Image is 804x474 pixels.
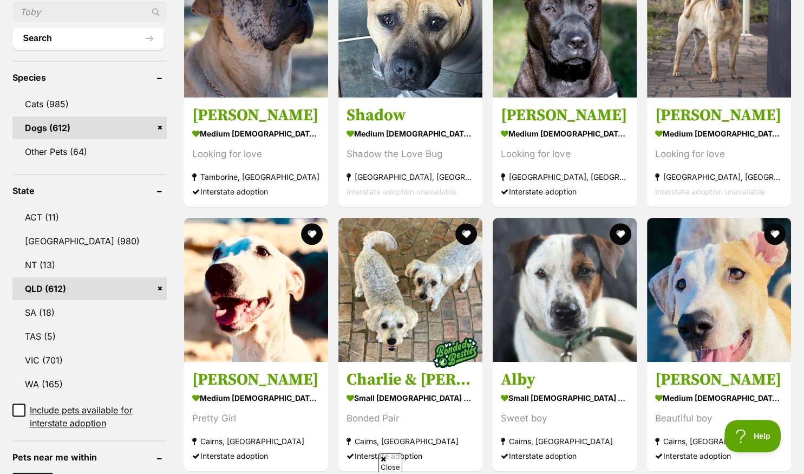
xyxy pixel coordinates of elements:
a: Include pets available for interstate adoption [12,404,167,430]
strong: Cairns, [GEOGRAPHIC_DATA] [655,434,783,449]
a: Alby small [DEMOGRAPHIC_DATA] Dog Sweet boy Cairns, [GEOGRAPHIC_DATA] Interstate adoption [493,361,637,471]
strong: Tamborine, [GEOGRAPHIC_DATA] [192,170,320,185]
div: Pretty Girl [192,411,320,426]
a: Other Pets (64) [12,140,167,163]
span: Include pets available for interstate adoption [30,404,167,430]
strong: small [DEMOGRAPHIC_DATA] Dog [347,390,474,406]
a: TAS (5) [12,325,167,348]
h3: [PERSON_NAME] [192,106,320,126]
button: favourite [301,223,323,245]
header: Species [12,73,167,82]
strong: Cairns, [GEOGRAPHIC_DATA] [192,434,320,449]
div: Bonded Pair [347,411,474,426]
a: Shadow medium [DEMOGRAPHIC_DATA] Dog Shadow the Love Bug [GEOGRAPHIC_DATA], [GEOGRAPHIC_DATA] Int... [338,98,482,207]
a: QLD (612) [12,277,167,300]
input: Toby [12,2,167,22]
a: [PERSON_NAME] medium [DEMOGRAPHIC_DATA] Dog Looking for love [GEOGRAPHIC_DATA], [GEOGRAPHIC_DATA]... [493,98,637,207]
h3: Alby [501,369,629,390]
header: Pets near me within [12,452,167,462]
h3: Charlie & [PERSON_NAME] [347,369,474,390]
a: [PERSON_NAME] medium [DEMOGRAPHIC_DATA] Dog Looking for love [GEOGRAPHIC_DATA], [GEOGRAPHIC_DATA]... [647,98,791,207]
a: [PERSON_NAME] medium [DEMOGRAPHIC_DATA] Dog Pretty Girl Cairns, [GEOGRAPHIC_DATA] Interstate adop... [184,361,328,471]
a: Charlie & [PERSON_NAME] small [DEMOGRAPHIC_DATA] Dog Bonded Pair Cairns, [GEOGRAPHIC_DATA] Inters... [338,361,482,471]
strong: [GEOGRAPHIC_DATA], [GEOGRAPHIC_DATA] [501,170,629,185]
a: [PERSON_NAME] medium [DEMOGRAPHIC_DATA] Dog Beautiful boy Cairns, [GEOGRAPHIC_DATA] Interstate ad... [647,361,791,471]
strong: Cairns, [GEOGRAPHIC_DATA] [501,434,629,449]
div: Looking for love [501,147,629,162]
div: Looking for love [192,147,320,162]
h3: Shadow [347,106,474,126]
strong: medium [DEMOGRAPHIC_DATA] Dog [192,126,320,142]
a: VIC (701) [12,349,167,372]
iframe: Help Scout Beacon - Open [724,420,782,452]
h3: [PERSON_NAME] [501,106,629,126]
img: Harlen - Mastiff Dog [647,218,791,362]
button: favourite [764,223,786,245]
strong: medium [DEMOGRAPHIC_DATA] Dog [347,126,474,142]
h3: [PERSON_NAME] [655,369,783,390]
img: bonded besties [428,326,482,380]
button: favourite [455,223,477,245]
div: Beautiful boy [655,411,783,426]
strong: medium [DEMOGRAPHIC_DATA] Dog [501,126,629,142]
a: Cats (985) [12,93,167,115]
a: ACT (11) [12,206,167,229]
div: Interstate adoption [501,449,629,463]
div: Sweet boy [501,411,629,426]
a: Dogs (612) [12,116,167,139]
a: SA (18) [12,301,167,324]
button: favourite [610,223,631,245]
a: [GEOGRAPHIC_DATA] (980) [12,230,167,252]
strong: [GEOGRAPHIC_DATA], [GEOGRAPHIC_DATA] [655,170,783,185]
header: State [12,186,167,196]
strong: medium [DEMOGRAPHIC_DATA] Dog [655,390,783,406]
a: WA (165) [12,373,167,395]
div: Interstate adoption [655,449,783,463]
strong: [GEOGRAPHIC_DATA], [GEOGRAPHIC_DATA] [347,170,474,185]
strong: Cairns, [GEOGRAPHIC_DATA] [347,434,474,449]
a: NT (13) [12,254,167,276]
strong: medium [DEMOGRAPHIC_DATA] Dog [655,126,783,142]
img: Alexis - Bull Arab Dog [184,218,328,362]
img: Alby - Jack Russell Terrier Dog [493,218,637,362]
span: Interstate adoption unavailable [347,187,456,197]
div: Looking for love [655,147,783,162]
div: Interstate adoption [192,449,320,463]
strong: small [DEMOGRAPHIC_DATA] Dog [501,390,629,406]
h3: [PERSON_NAME] [192,369,320,390]
img: Charlie & Isa - Maltese Dog [338,218,482,362]
div: Interstate adoption [501,185,629,199]
div: Shadow the Love Bug [347,147,474,162]
span: Interstate adoption unavailable [655,187,765,197]
h3: [PERSON_NAME] [655,106,783,126]
a: [PERSON_NAME] medium [DEMOGRAPHIC_DATA] Dog Looking for love Tamborine, [GEOGRAPHIC_DATA] Interst... [184,98,328,207]
div: Interstate adoption [347,449,474,463]
strong: medium [DEMOGRAPHIC_DATA] Dog [192,390,320,406]
div: Interstate adoption [192,185,320,199]
span: Close [378,453,402,472]
button: Search [12,28,164,49]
